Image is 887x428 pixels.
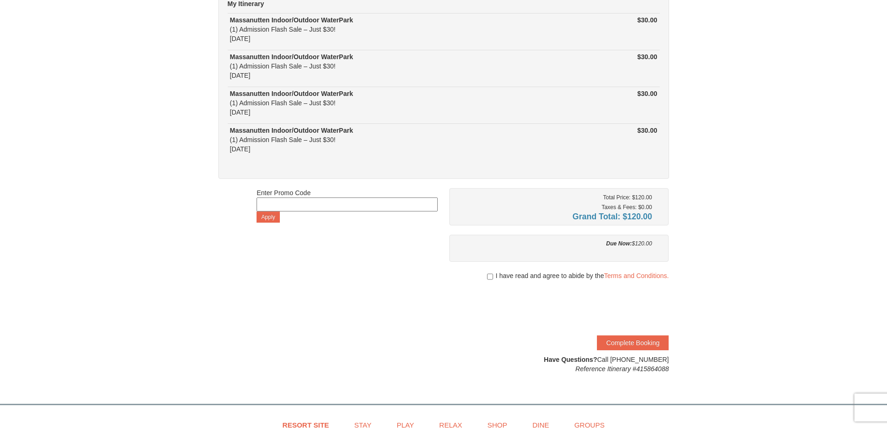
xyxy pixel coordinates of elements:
[544,356,597,363] strong: Have Questions?
[449,355,669,374] div: Call [PHONE_NUMBER]
[456,212,652,221] h4: Grand Total: $120.00
[456,239,652,248] div: $120.00
[230,127,353,134] strong: Massanutten Indoor/Outdoor WaterPark
[637,16,657,24] strong: $30.00
[230,52,505,80] div: (1) Admission Flash Sale – Just $30! [DATE]
[576,365,669,373] em: Reference Itinerary #415864088
[495,271,669,280] span: I have read and agree to abide by the
[230,15,505,43] div: (1) Admission Flash Sale – Just $30! [DATE]
[637,53,657,61] strong: $30.00
[230,53,353,61] strong: Massanutten Indoor/Outdoor WaterPark
[597,335,669,350] button: Complete Booking
[257,188,438,223] div: Enter Promo Code
[637,90,657,97] strong: $30.00
[230,90,353,97] strong: Massanutten Indoor/Outdoor WaterPark
[606,240,632,247] strong: Due Now:
[230,16,353,24] strong: Massanutten Indoor/Outdoor WaterPark
[230,126,505,154] div: (1) Admission Flash Sale – Just $30! [DATE]
[257,211,280,223] button: Apply
[604,272,669,279] a: Terms and Conditions.
[603,194,652,201] small: Total Price: $120.00
[230,89,505,117] div: (1) Admission Flash Sale – Just $30! [DATE]
[602,204,652,211] small: Taxes & Fees: $0.00
[637,127,657,134] strong: $30.00
[527,290,669,326] iframe: reCAPTCHA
